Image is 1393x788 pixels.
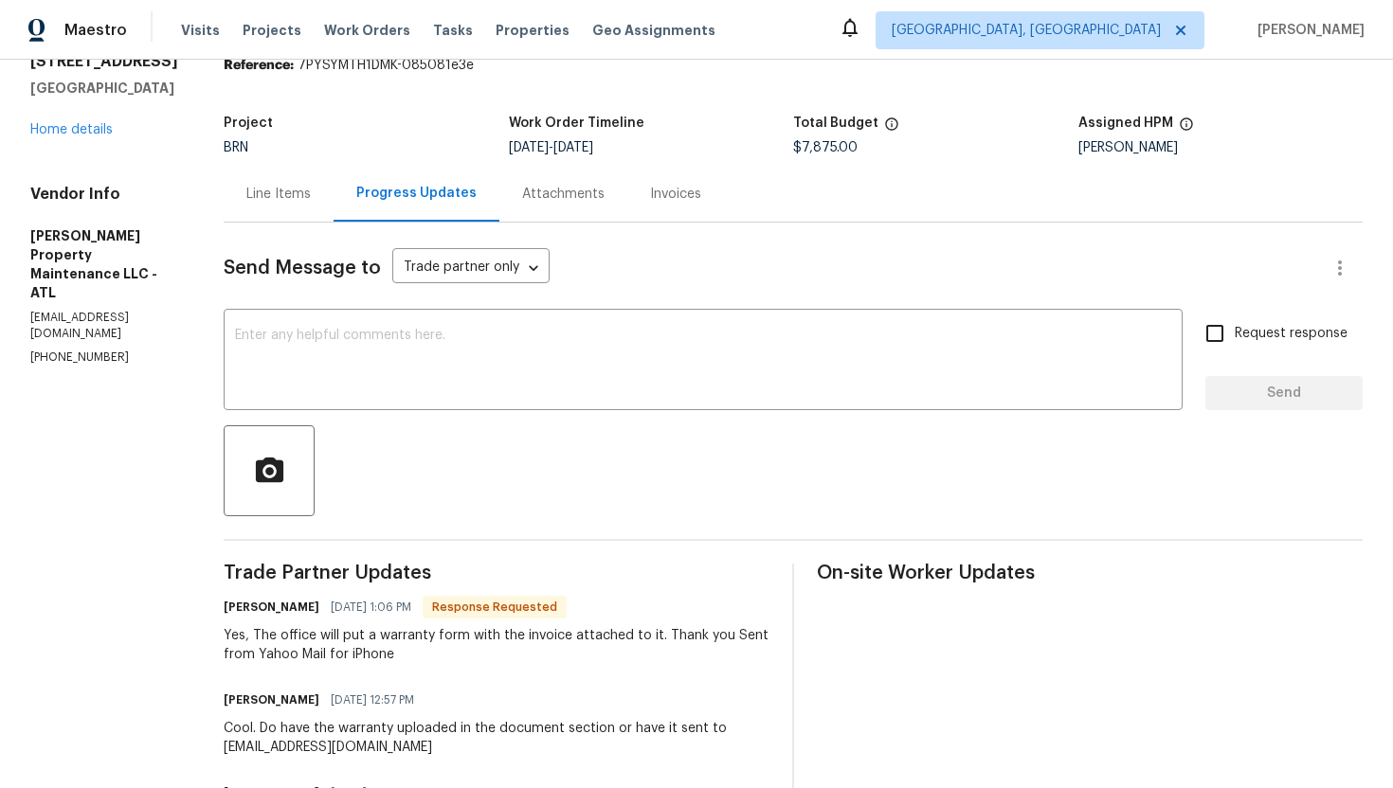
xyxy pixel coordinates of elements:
[30,79,178,98] h5: [GEOGRAPHIC_DATA]
[181,21,220,40] span: Visits
[224,719,769,757] div: Cool. Do have the warranty uploaded in the document section or have it sent to [EMAIL_ADDRESS][DO...
[356,184,477,203] div: Progress Updates
[1179,116,1194,141] span: The hpm assigned to this work order.
[224,56,1363,75] div: 7PYSYMTH1DMK-085081e3e
[892,21,1161,40] span: [GEOGRAPHIC_DATA], [GEOGRAPHIC_DATA]
[509,141,549,154] span: [DATE]
[496,21,570,40] span: Properties
[817,564,1363,582] span: On-site Worker Updates
[243,21,301,40] span: Projects
[1250,21,1365,40] span: [PERSON_NAME]
[1078,141,1364,154] div: [PERSON_NAME]
[793,116,878,130] h5: Total Budget
[1235,324,1348,344] span: Request response
[224,116,273,130] h5: Project
[224,564,769,582] span: Trade Partner Updates
[224,626,769,664] div: Yes, The office will put a warranty form with the invoice attached to it. Thank you Sent from Yah...
[1078,116,1173,130] h5: Assigned HPM
[331,690,414,709] span: [DATE] 12:57 PM
[522,185,605,204] div: Attachments
[224,259,381,278] span: Send Message to
[553,141,593,154] span: [DATE]
[224,59,294,72] b: Reference:
[433,24,473,37] span: Tasks
[392,253,550,284] div: Trade partner only
[30,185,178,204] h4: Vendor Info
[324,21,410,40] span: Work Orders
[30,52,178,71] h2: [STREET_ADDRESS]
[224,598,319,617] h6: [PERSON_NAME]
[331,598,411,617] span: [DATE] 1:06 PM
[246,185,311,204] div: Line Items
[30,349,178,366] p: [PHONE_NUMBER]
[30,123,113,136] a: Home details
[425,598,565,617] span: Response Requested
[650,185,701,204] div: Invoices
[224,141,248,154] span: BRN
[793,141,858,154] span: $7,875.00
[509,116,644,130] h5: Work Order Timeline
[64,21,127,40] span: Maestro
[224,690,319,709] h6: [PERSON_NAME]
[592,21,715,40] span: Geo Assignments
[509,141,593,154] span: -
[30,310,178,342] p: [EMAIL_ADDRESS][DOMAIN_NAME]
[884,116,899,141] span: The total cost of line items that have been proposed by Opendoor. This sum includes line items th...
[30,226,178,302] h5: [PERSON_NAME] Property Maintenance LLC - ATL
